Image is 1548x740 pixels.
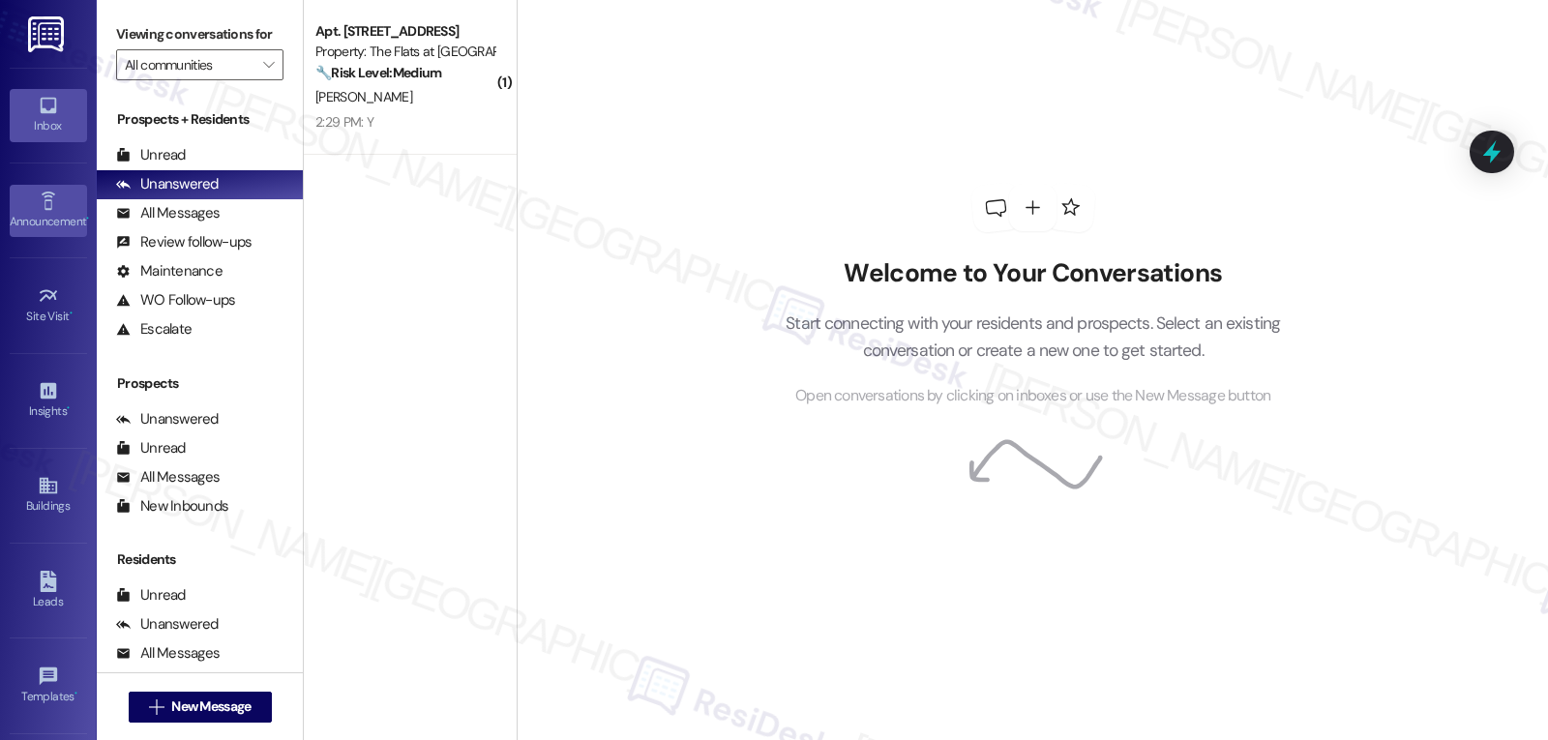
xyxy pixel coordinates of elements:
p: Start connecting with your residents and prospects. Select an existing conversation or create a n... [757,310,1310,365]
h2: Welcome to Your Conversations [757,258,1310,289]
div: Property: The Flats at [GEOGRAPHIC_DATA] [315,42,494,62]
div: Residents [97,549,303,570]
div: Unanswered [116,409,219,429]
label: Viewing conversations for [116,19,283,49]
a: Templates • [10,660,87,712]
span: • [70,307,73,320]
div: Escalate [116,319,192,340]
span: • [74,687,77,700]
span: [PERSON_NAME] [315,88,412,105]
img: ResiDesk Logo [28,16,68,52]
div: Prospects [97,373,303,394]
div: All Messages [116,203,220,223]
div: Unread [116,585,186,606]
div: Prospects + Residents [97,109,303,130]
div: 2:29 PM: Y [315,113,373,131]
i:  [263,57,274,73]
div: WO Follow-ups [116,290,235,311]
span: Open conversations by clicking on inboxes or use the New Message button [795,384,1270,408]
i:  [149,699,164,715]
div: Apt. [STREET_ADDRESS] [315,21,494,42]
div: Unread [116,145,186,165]
a: Buildings [10,469,87,521]
a: Site Visit • [10,280,87,332]
input: All communities [125,49,253,80]
div: All Messages [116,467,220,488]
div: Review follow-ups [116,232,252,252]
div: Unanswered [116,174,219,194]
div: Unread [116,438,186,459]
span: • [67,401,70,415]
a: Inbox [10,89,87,141]
div: Maintenance [116,261,223,281]
strong: 🔧 Risk Level: Medium [315,64,441,81]
span: New Message [171,696,251,717]
span: • [86,212,89,225]
div: Unanswered [116,614,219,635]
a: Insights • [10,374,87,427]
button: New Message [129,692,272,723]
div: New Inbounds [116,496,228,517]
a: Leads [10,565,87,617]
div: All Messages [116,643,220,664]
